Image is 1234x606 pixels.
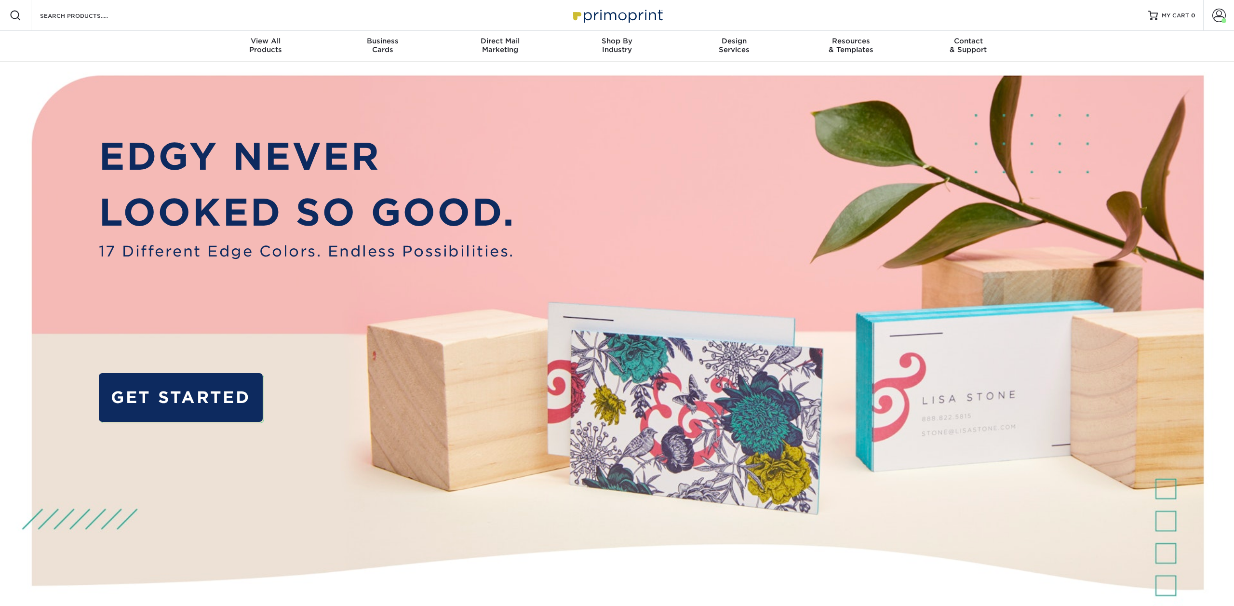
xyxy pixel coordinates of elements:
[324,31,442,62] a: BusinessCards
[99,373,263,422] a: GET STARTED
[207,37,324,54] div: Products
[792,37,910,54] div: & Templates
[910,37,1027,45] span: Contact
[324,37,442,45] span: Business
[99,185,515,240] p: LOOKED SO GOOD.
[1191,12,1195,19] span: 0
[910,31,1027,62] a: Contact& Support
[569,5,665,26] img: Primoprint
[1162,12,1189,20] span: MY CART
[442,37,559,54] div: Marketing
[207,37,324,45] span: View All
[99,129,515,184] p: EDGY NEVER
[207,31,324,62] a: View AllProducts
[559,37,676,54] div: Industry
[442,31,559,62] a: Direct MailMarketing
[792,37,910,45] span: Resources
[99,240,515,262] span: 17 Different Edge Colors. Endless Possibilities.
[559,37,676,45] span: Shop By
[675,31,792,62] a: DesignServices
[559,31,676,62] a: Shop ByIndustry
[910,37,1027,54] div: & Support
[675,37,792,54] div: Services
[324,37,442,54] div: Cards
[675,37,792,45] span: Design
[792,31,910,62] a: Resources& Templates
[442,37,559,45] span: Direct Mail
[39,10,133,21] input: SEARCH PRODUCTS.....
